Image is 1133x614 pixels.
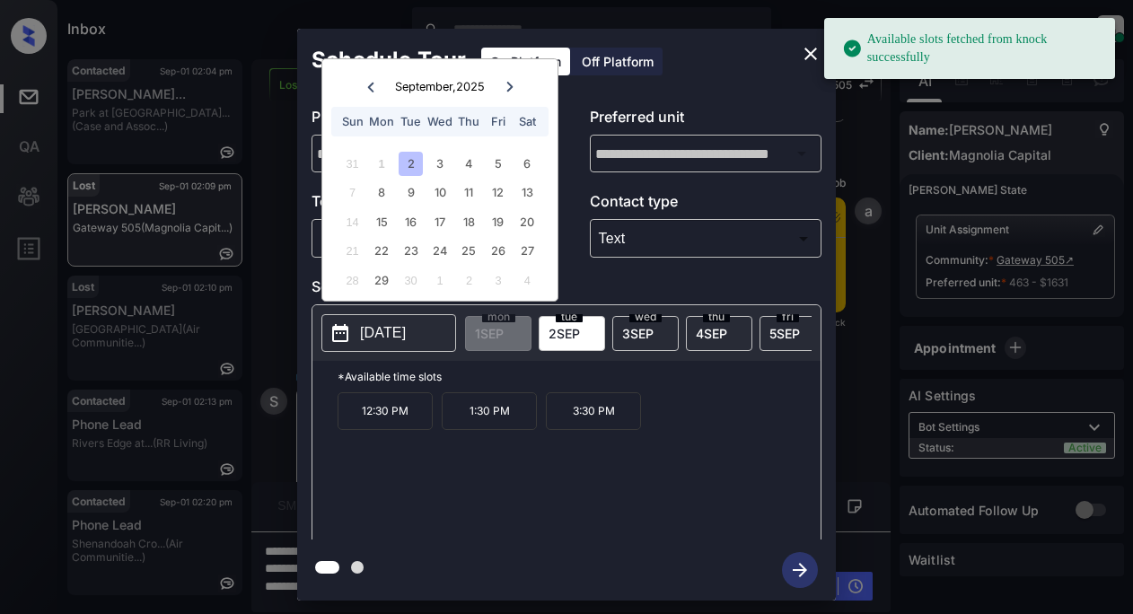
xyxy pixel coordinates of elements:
[427,110,452,134] div: Wed
[340,239,364,263] div: Not available Sunday, September 21st, 2025
[369,180,393,205] div: Choose Monday, September 8th, 2025
[369,110,393,134] div: Mon
[360,322,406,344] p: [DATE]
[312,190,544,219] p: Tour type
[457,152,481,176] div: Choose Thursday, September 4th, 2025
[316,224,540,253] div: In Person
[760,316,826,351] div: date-select
[369,239,393,263] div: Choose Monday, September 22nd, 2025
[399,152,423,176] div: Choose Tuesday, September 2nd, 2025
[696,326,727,341] span: 4 SEP
[515,152,540,176] div: Choose Saturday, September 6th, 2025
[457,180,481,205] div: Choose Thursday, September 11th, 2025
[515,268,540,293] div: Not available Saturday, October 4th, 2025
[629,311,662,322] span: wed
[481,48,570,75] div: On Platform
[399,239,423,263] div: Choose Tuesday, September 23rd, 2025
[340,152,364,176] div: Not available Sunday, August 31st, 2025
[338,361,821,392] p: *Available time slots
[427,268,452,293] div: Not available Wednesday, October 1st, 2025
[573,48,663,75] div: Off Platform
[515,210,540,234] div: Choose Saturday, September 20th, 2025
[539,316,605,351] div: date-select
[399,110,423,134] div: Tue
[703,311,730,322] span: thu
[427,152,452,176] div: Choose Wednesday, September 3rd, 2025
[556,311,583,322] span: tue
[590,190,822,219] p: Contact type
[297,29,480,92] h2: Schedule Tour
[515,110,540,134] div: Sat
[686,316,752,351] div: date-select
[399,180,423,205] div: Choose Tuesday, September 9th, 2025
[399,210,423,234] div: Choose Tuesday, September 16th, 2025
[321,314,456,352] button: [DATE]
[486,152,510,176] div: Choose Friday, September 5th, 2025
[399,268,423,293] div: Not available Tuesday, September 30th, 2025
[457,210,481,234] div: Choose Thursday, September 18th, 2025
[312,106,544,135] p: Preferred community
[369,210,393,234] div: Choose Monday, September 15th, 2025
[340,110,364,134] div: Sun
[442,392,537,430] p: 1:30 PM
[622,326,654,341] span: 3 SEP
[395,80,485,93] div: September , 2025
[457,239,481,263] div: Choose Thursday, September 25th, 2025
[340,268,364,293] div: Not available Sunday, September 28th, 2025
[369,268,393,293] div: Choose Monday, September 29th, 2025
[486,110,510,134] div: Fri
[340,210,364,234] div: Not available Sunday, September 14th, 2025
[486,210,510,234] div: Choose Friday, September 19th, 2025
[427,180,452,205] div: Choose Wednesday, September 10th, 2025
[590,106,822,135] p: Preferred unit
[340,180,364,205] div: Not available Sunday, September 7th, 2025
[338,392,433,430] p: 12:30 PM
[486,239,510,263] div: Choose Friday, September 26th, 2025
[594,224,818,253] div: Text
[486,268,510,293] div: Not available Friday, October 3rd, 2025
[369,152,393,176] div: Not available Monday, September 1st, 2025
[427,210,452,234] div: Choose Wednesday, September 17th, 2025
[457,268,481,293] div: Not available Thursday, October 2nd, 2025
[312,276,821,304] p: Select slot
[793,36,829,72] button: close
[515,239,540,263] div: Choose Saturday, September 27th, 2025
[771,547,829,593] button: btn-next
[842,23,1101,74] div: Available slots fetched from knock successfully
[549,326,580,341] span: 2 SEP
[546,392,641,430] p: 3:30 PM
[612,316,679,351] div: date-select
[457,110,481,134] div: Thu
[427,239,452,263] div: Choose Wednesday, September 24th, 2025
[777,311,799,322] span: fri
[515,180,540,205] div: Choose Saturday, September 13th, 2025
[769,326,800,341] span: 5 SEP
[328,149,551,294] div: month 2025-09
[486,180,510,205] div: Choose Friday, September 12th, 2025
